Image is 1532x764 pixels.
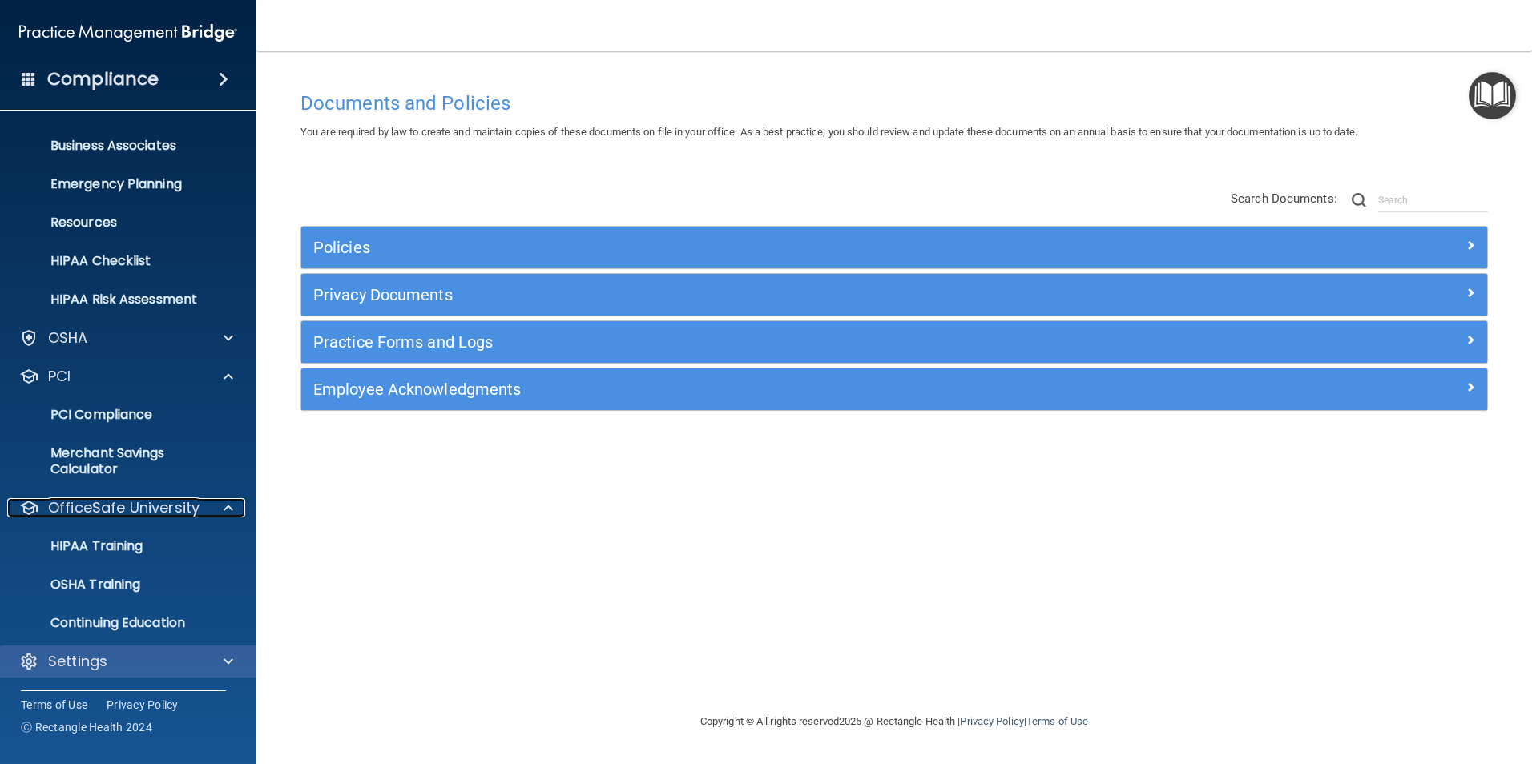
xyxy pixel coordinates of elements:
[48,328,88,348] p: OSHA
[313,376,1475,402] a: Employee Acknowledgments
[10,292,229,308] p: HIPAA Risk Assessment
[313,239,1179,256] h5: Policies
[1469,72,1516,119] button: Open Resource Center
[313,333,1179,351] h5: Practice Forms and Logs
[10,176,229,192] p: Emergency Planning
[313,380,1179,398] h5: Employee Acknowledgments
[47,68,159,90] h4: Compliance
[313,235,1475,260] a: Policies
[313,282,1475,308] a: Privacy Documents
[10,138,229,154] p: Business Associates
[48,367,71,386] p: PCI
[19,367,233,386] a: PCI
[10,615,229,631] p: Continuing Education
[19,498,233,517] a: OfficeSafe University
[313,286,1179,304] h5: Privacy Documents
[300,126,1357,138] span: You are required by law to create and maintain copies of these documents on file in your office. ...
[19,328,233,348] a: OSHA
[10,538,143,554] p: HIPAA Training
[10,407,229,423] p: PCI Compliance
[1352,193,1366,207] img: ic-search.3b580494.png
[21,719,152,735] span: Ⓒ Rectangle Health 2024
[48,652,107,671] p: Settings
[10,577,140,593] p: OSHA Training
[1231,191,1337,206] span: Search Documents:
[1026,715,1088,727] a: Terms of Use
[107,697,179,713] a: Privacy Policy
[19,652,233,671] a: Settings
[48,498,200,517] p: OfficeSafe University
[10,445,229,477] p: Merchant Savings Calculator
[21,697,87,713] a: Terms of Use
[313,329,1475,355] a: Practice Forms and Logs
[10,253,229,269] p: HIPAA Checklist
[1255,650,1513,714] iframe: Drift Widget Chat Controller
[602,696,1187,747] div: Copyright © All rights reserved 2025 @ Rectangle Health | |
[1378,188,1488,212] input: Search
[10,215,229,231] p: Resources
[960,715,1023,727] a: Privacy Policy
[300,93,1488,114] h4: Documents and Policies
[19,17,237,49] img: PMB logo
